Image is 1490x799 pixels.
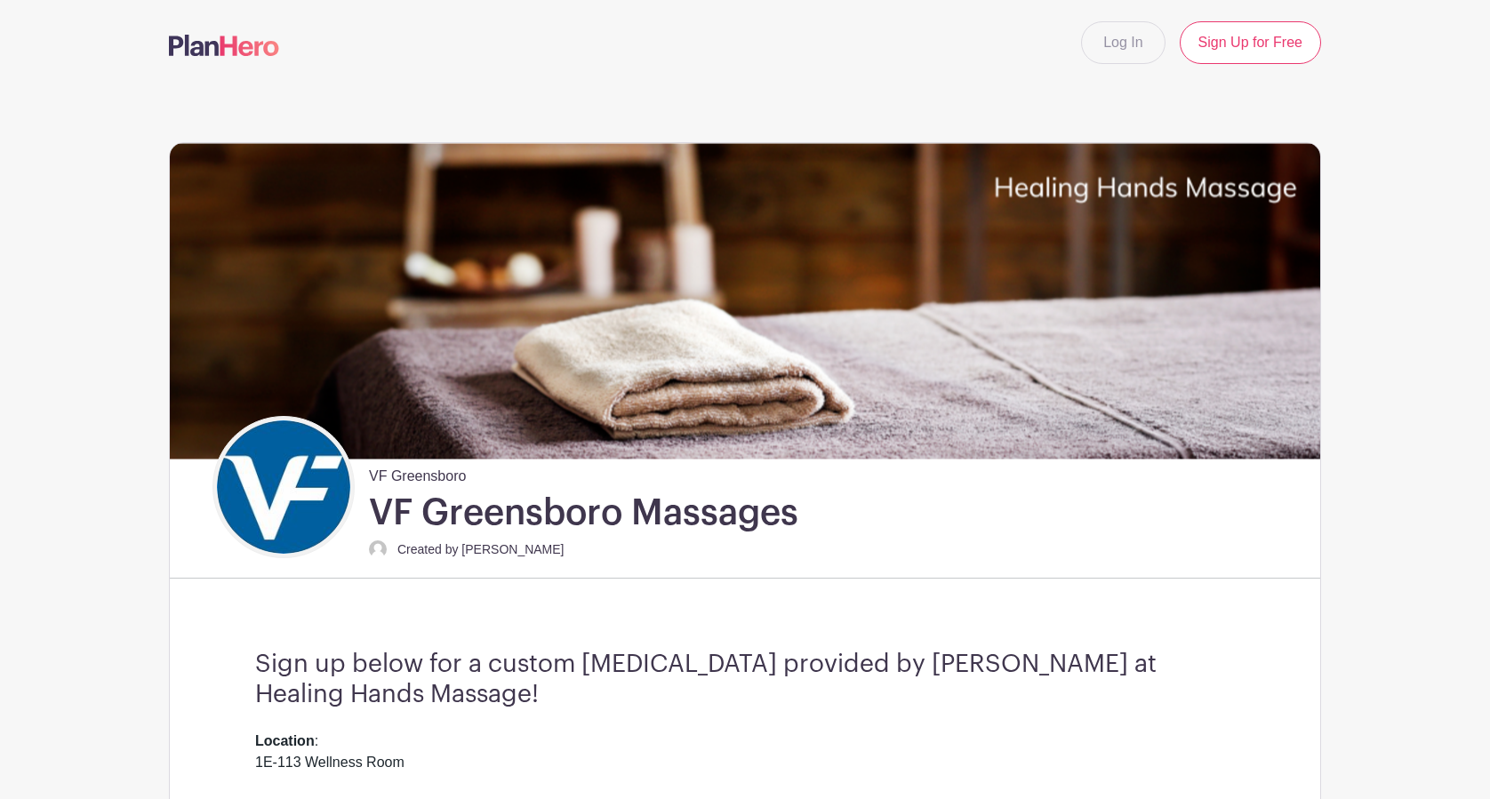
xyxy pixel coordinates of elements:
[170,143,1320,459] img: Signup%20Massage.png
[217,420,350,554] img: VF_Icon_FullColor_CMYK-small.jpg
[169,35,279,56] img: logo-507f7623f17ff9eddc593b1ce0a138ce2505c220e1c5a4e2b4648c50719b7d32.svg
[1081,21,1165,64] a: Log In
[1180,21,1321,64] a: Sign Up for Free
[255,650,1235,709] h3: Sign up below for a custom [MEDICAL_DATA] provided by [PERSON_NAME] at Healing Hands Massage!
[255,733,315,748] strong: Location
[369,459,466,487] span: VF Greensboro
[369,491,798,535] h1: VF Greensboro Massages
[369,540,387,558] img: default-ce2991bfa6775e67f084385cd625a349d9dcbb7a52a09fb2fda1e96e2d18dcdb.png
[397,542,565,556] small: Created by [PERSON_NAME]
